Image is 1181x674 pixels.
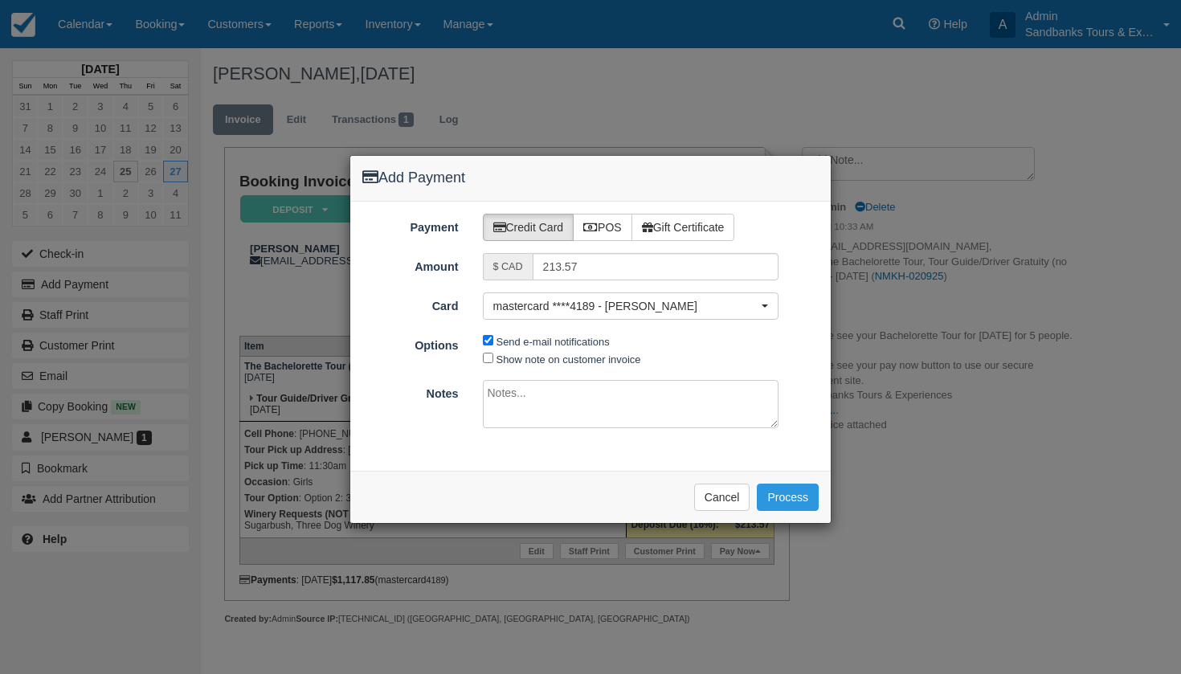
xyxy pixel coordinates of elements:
[573,214,632,241] label: POS
[497,353,641,366] label: Show note on customer invoice
[483,214,574,241] label: Credit Card
[483,292,779,320] button: mastercard ****4189 - [PERSON_NAME]
[694,484,750,511] button: Cancel
[350,292,471,315] label: Card
[493,298,758,314] span: mastercard ****4189 - [PERSON_NAME]
[362,168,819,189] h4: Add Payment
[497,336,610,348] label: Send e-mail notifications
[631,214,735,241] label: Gift Certificate
[350,214,471,236] label: Payment
[350,380,471,402] label: Notes
[757,484,819,511] button: Process
[350,253,471,276] label: Amount
[493,261,523,272] small: $ CAD
[533,253,779,280] input: Valid amount required.
[350,332,471,354] label: Options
